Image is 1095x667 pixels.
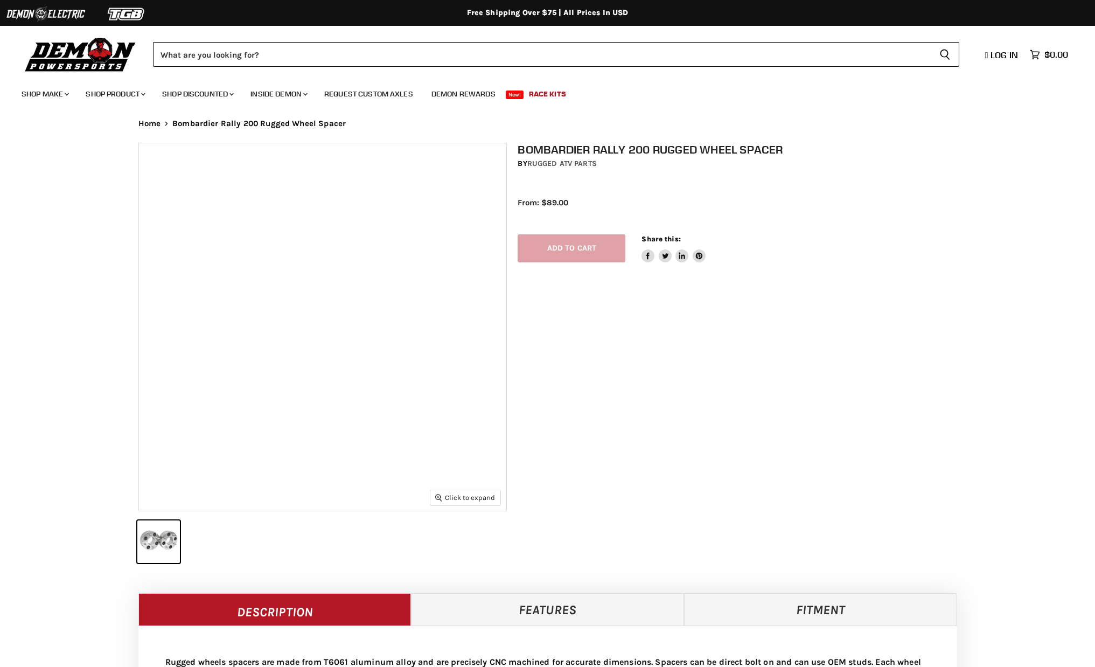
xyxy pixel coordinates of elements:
[22,35,140,73] img: Demon Powersports
[13,83,75,105] a: Shop Make
[506,91,524,99] span: New!
[154,83,240,105] a: Shop Discounted
[138,593,412,626] a: Description
[13,79,1065,105] ul: Main menu
[430,490,500,505] button: Click to expand
[521,83,574,105] a: Race Kits
[411,593,684,626] a: Features
[518,158,968,170] div: by
[684,593,957,626] a: Fitment
[117,119,979,128] nav: Breadcrumbs
[172,119,346,128] span: Bombardier Rally 200 Rugged Wheel Spacer
[153,42,959,67] form: Product
[518,198,568,207] span: From: $89.00
[242,83,314,105] a: Inside Demon
[991,50,1018,60] span: Log in
[117,8,979,18] div: Free Shipping Over $75 | All Prices In USD
[153,42,931,67] input: Search
[86,4,167,24] img: TGB Logo 2
[641,234,706,263] aside: Share this:
[1044,50,1068,60] span: $0.00
[527,159,597,168] a: Rugged ATV Parts
[5,4,86,24] img: Demon Electric Logo 2
[316,83,421,105] a: Request Custom Axles
[78,83,152,105] a: Shop Product
[138,119,161,128] a: Home
[980,50,1024,60] a: Log in
[137,520,180,563] button: Bombardier Rally 200 Rugged Wheel Spacer thumbnail
[423,83,504,105] a: Demon Rewards
[931,42,959,67] button: Search
[435,494,495,502] span: Click to expand
[518,143,968,156] h1: Bombardier Rally 200 Rugged Wheel Spacer
[641,235,680,243] span: Share this:
[1024,47,1073,62] a: $0.00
